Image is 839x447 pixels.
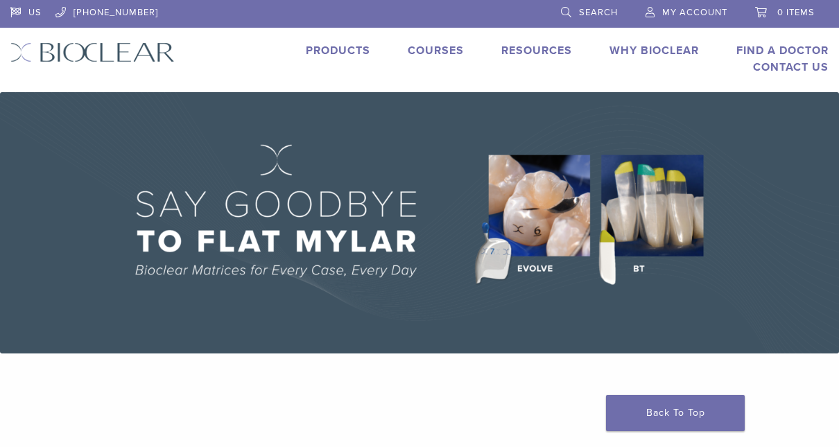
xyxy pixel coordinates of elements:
[609,44,699,58] a: Why Bioclear
[408,44,464,58] a: Courses
[10,42,175,62] img: Bioclear
[306,44,370,58] a: Products
[777,7,815,18] span: 0 items
[501,44,572,58] a: Resources
[753,60,829,74] a: Contact Us
[606,395,745,431] a: Back To Top
[736,44,829,58] a: Find A Doctor
[662,7,727,18] span: My Account
[579,7,618,18] span: Search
